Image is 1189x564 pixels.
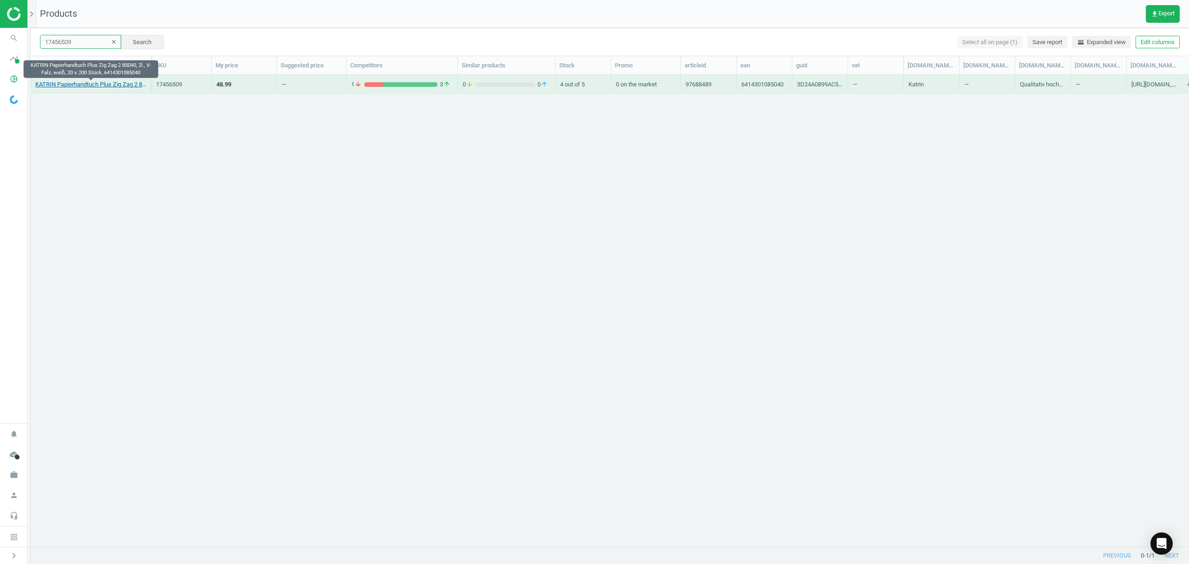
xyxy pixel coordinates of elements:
div: ean [740,61,788,70]
div: Open Intercom Messenger [1150,532,1173,555]
a: KATRIN Papierhandtuch Plus Zig Zag 2 85040, 2l., V-Falz, weiß, 20 x 200 Stück, 6414301085040 [35,80,146,89]
i: arrow_upward [541,80,548,89]
span: Export [1151,10,1175,18]
span: Save report [1032,38,1062,46]
div: Similar products [462,61,551,70]
div: guid [796,61,844,70]
i: headset_mic [5,507,23,525]
span: / 1 [1149,551,1155,560]
div: [URL][DOMAIN_NAME] [1131,80,1177,92]
div: — [853,76,899,92]
div: Promo [615,61,677,70]
i: work [5,466,23,484]
div: — [281,80,286,92]
div: grid [31,75,1189,537]
button: chevron_right [2,550,26,562]
i: arrow_downward [466,80,473,89]
div: KATRIN Papierhandtuch Plus Zig Zag 2 85040, 2l., V-Falz, weiß, 20 x 200 Stück, 6414301085040 [24,60,158,78]
span: Products [40,8,77,19]
div: SKU [155,61,208,70]
button: previous [1093,547,1141,564]
i: arrow_upward [443,80,451,89]
div: articleid [685,61,732,70]
i: timeline [5,50,23,67]
div: 17456509 [156,80,207,89]
div: Stock [559,61,607,70]
i: person [5,486,23,504]
button: next [1155,547,1189,564]
button: Select all on page (1) [957,36,1023,49]
i: get_app [1151,10,1158,18]
div: [DOMAIN_NAME](description) [1019,61,1067,70]
button: Save report [1027,36,1067,49]
button: clear [107,36,121,49]
span: 0 - 1 [1141,551,1149,560]
div: 3D24A0899AC5436EE06365033D0AB348 [797,80,843,92]
div: [DOMAIN_NAME](image_url) [1130,61,1178,70]
div: vat [852,61,900,70]
input: SKU/Title search [40,35,121,49]
div: 0 on the market [616,76,676,92]
div: 6414301085040 [741,80,784,92]
i: horizontal_split [1077,39,1084,46]
button: horizontal_splitExpanded view [1072,36,1131,49]
i: pie_chart_outlined [5,70,23,88]
img: wGWNvw8QSZomAAAAABJRU5ErkJggg== [10,95,18,104]
div: 97688489 [686,80,712,92]
div: 48.99 [216,80,231,89]
i: chevron_right [26,8,37,20]
div: Katrin [908,80,924,92]
span: Select all on page (1) [962,38,1018,46]
div: My price [216,61,273,70]
i: clear [111,39,117,45]
div: [DOMAIN_NAME](delivery) [963,61,1011,70]
button: Edit columns [1136,36,1180,49]
i: chevron_right [8,550,20,561]
div: Qualitativ hochwertige 2-lagige ZickZack-Papierhandtücher Automatische Einzelausgabe - hygienisch... [1020,80,1066,92]
i: notifications [5,425,23,443]
div: Competitors [350,61,454,70]
div: [DOMAIN_NAME](ean) [1075,61,1123,70]
div: 4 out of 5 [560,76,606,92]
div: Suggested price [281,61,342,70]
button: Search [120,35,164,49]
span: 3 [438,80,453,89]
span: 1 [351,80,364,89]
div: — [964,76,1010,92]
span: 0 [535,80,550,89]
span: Expanded view [1077,38,1126,46]
div: [DOMAIN_NAME](brand) [908,61,955,70]
div: — [1076,76,1122,92]
i: cloud_done [5,446,23,463]
i: arrow_downward [354,80,362,89]
i: search [5,29,23,47]
img: ajHJNr6hYgQAAAAASUVORK5CYII= [7,7,73,21]
span: 0 [463,80,476,89]
button: get_appExport [1146,5,1180,23]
